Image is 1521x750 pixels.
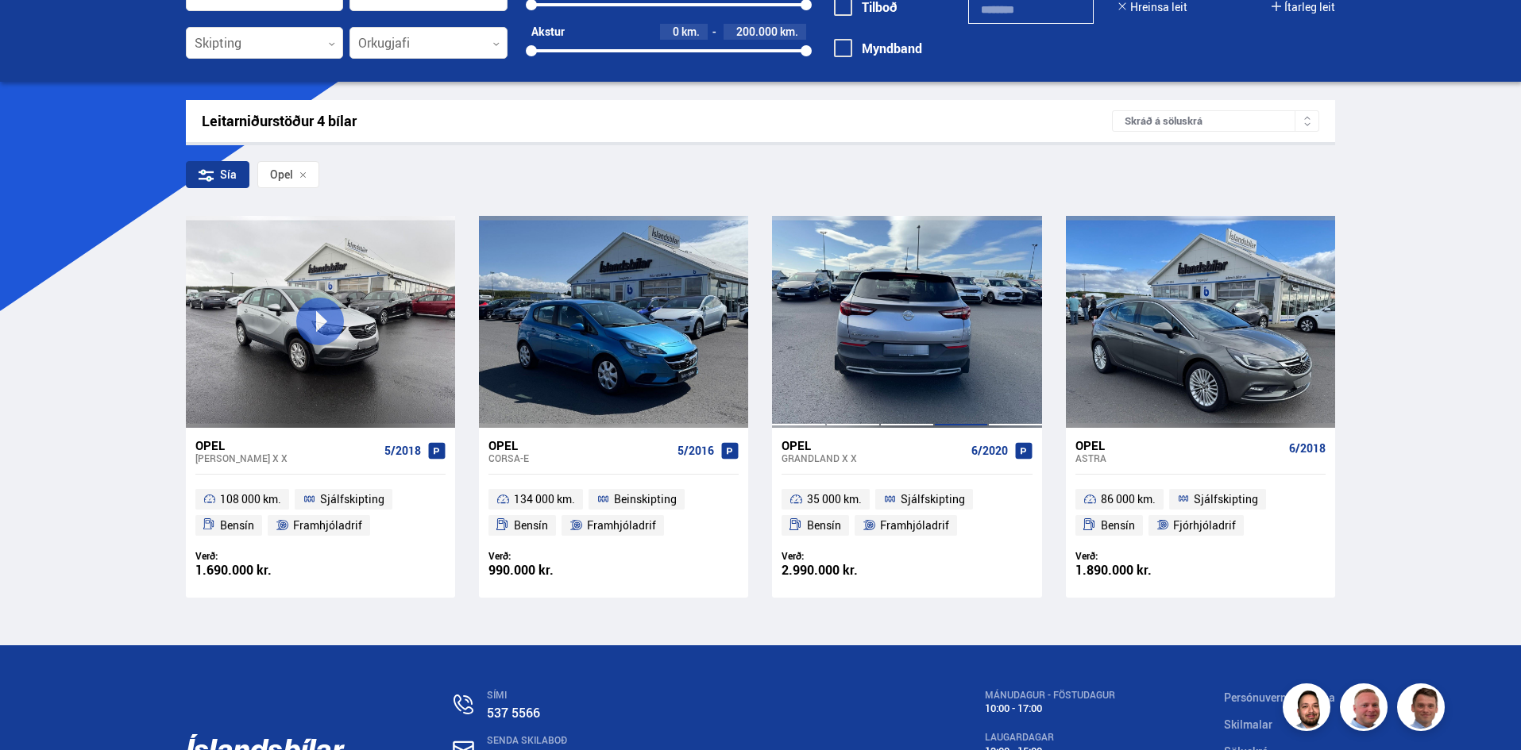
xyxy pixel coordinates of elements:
[807,516,841,535] span: Bensín
[195,452,378,463] div: [PERSON_NAME] X X
[195,563,321,577] div: 1.690.000 kr.
[901,490,965,509] span: Sjálfskipting
[1224,690,1335,705] a: Persónuverndarstefna
[488,438,671,452] div: Opel
[186,428,455,598] a: Opel [PERSON_NAME] X X 5/2018 108 000 km. Sjálfskipting Bensín Framhjóladrif Verð: 1.690.000 kr.
[487,704,540,721] a: 537 5566
[531,25,565,38] div: Akstur
[736,24,778,39] span: 200.000
[673,24,679,39] span: 0
[1075,452,1283,463] div: ASTRA
[514,516,548,535] span: Bensín
[782,550,907,562] div: Verð:
[807,490,862,509] span: 35 000 km.
[220,490,281,509] span: 108 000 km.
[1075,563,1201,577] div: 1.890.000 kr.
[270,168,293,181] span: Opel
[488,452,671,463] div: Corsa-e
[1075,438,1283,452] div: Opel
[1101,490,1156,509] span: 86 000 km.
[186,161,249,188] div: Sía
[1066,428,1335,598] a: Opel ASTRA 6/2018 86 000 km. Sjálfskipting Bensín Fjórhjóladrif Verð: 1.890.000 kr.
[1101,516,1135,535] span: Bensín
[293,516,362,535] span: Framhjóladrif
[479,428,748,598] a: Opel Corsa-e 5/2016 134 000 km. Beinskipting Bensín Framhjóladrif Verð: 990.000 kr.
[614,490,677,509] span: Beinskipting
[782,563,907,577] div: 2.990.000 kr.
[678,444,714,457] span: 5/2016
[681,25,700,38] span: km.
[454,694,473,714] img: n0V2lOsqF3l1V2iz.svg
[1399,686,1447,733] img: FbJEzSuNWCJXmdc-.webp
[1272,1,1335,13] button: Ítarleg leit
[1194,490,1258,509] span: Sjálfskipting
[220,516,254,535] span: Bensín
[488,563,614,577] div: 990.000 kr.
[1075,550,1201,562] div: Verð:
[488,550,614,562] div: Verð:
[985,702,1115,714] div: 10:00 - 17:00
[782,438,964,452] div: Opel
[384,444,421,457] span: 5/2018
[782,452,964,463] div: Grandland X X
[195,550,321,562] div: Verð:
[1173,516,1236,535] span: Fjórhjóladrif
[487,735,875,746] div: SENDA SKILABOÐ
[13,6,60,54] button: Opna LiveChat spjallviðmót
[1224,717,1272,732] a: Skilmalar
[1118,1,1187,13] button: Hreinsa leit
[985,732,1115,743] div: LAUGARDAGAR
[1289,442,1326,455] span: 6/2018
[834,41,922,56] label: Myndband
[1112,110,1319,132] div: Skráð á söluskrá
[202,113,1113,129] div: Leitarniðurstöður 4 bílar
[971,444,1008,457] span: 6/2020
[880,516,949,535] span: Framhjóladrif
[780,25,798,38] span: km.
[1342,686,1390,733] img: siFngHWaQ9KaOqBr.png
[985,690,1115,701] div: MÁNUDAGUR - FÖSTUDAGUR
[1285,686,1333,733] img: nhp88E3Fdnt1Opn2.png
[487,690,875,701] div: SÍMI
[514,490,575,509] span: 134 000 km.
[320,490,384,509] span: Sjálfskipting
[195,438,378,452] div: Opel
[772,428,1041,598] a: Opel Grandland X X 6/2020 35 000 km. Sjálfskipting Bensín Framhjóladrif Verð: 2.990.000 kr.
[587,516,656,535] span: Framhjóladrif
